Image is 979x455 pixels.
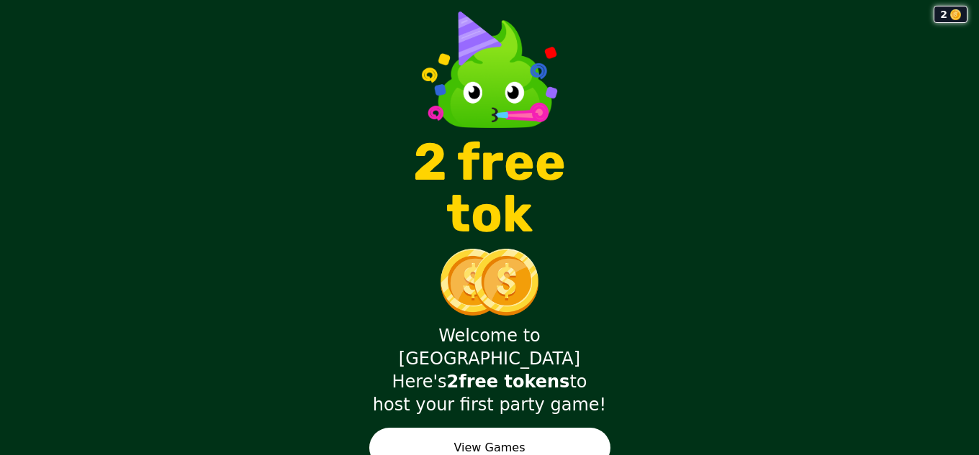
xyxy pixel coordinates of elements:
strong: 2 free tokens [447,372,570,392]
div: Welcome to [GEOGRAPHIC_DATA] Here's to host your first party game! [369,324,610,416]
img: double tokens [439,249,540,316]
div: 2 [934,6,967,23]
img: coin [950,9,961,20]
p: 2 free tok [369,137,610,240]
